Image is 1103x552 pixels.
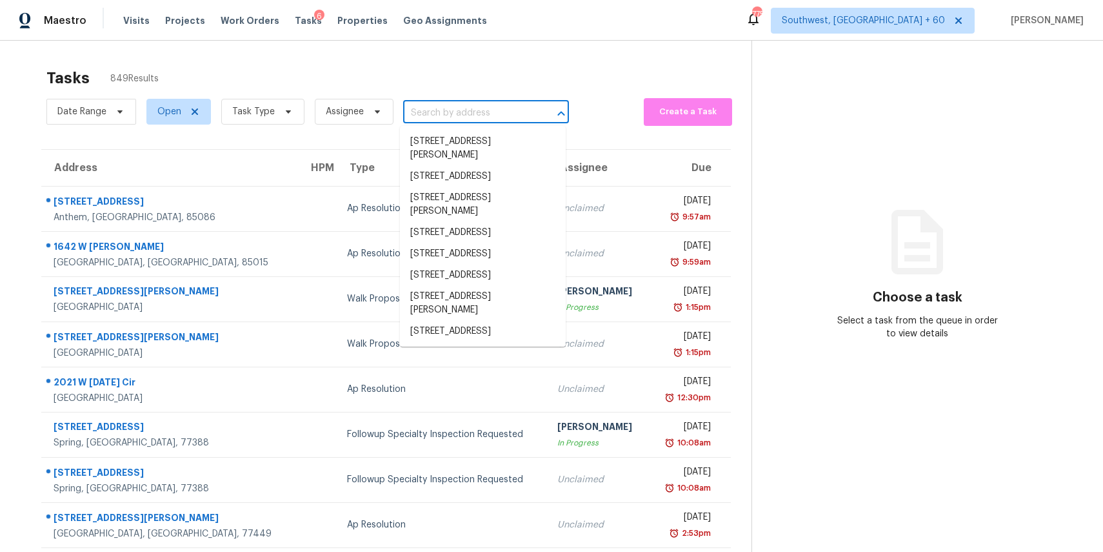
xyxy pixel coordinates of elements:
div: Unclaimed [557,383,639,396]
div: 2021 W [DATE] Cir [54,376,288,392]
div: [STREET_ADDRESS] [54,466,288,482]
div: [PERSON_NAME] [557,420,639,436]
li: [STREET_ADDRESS][PERSON_NAME] [400,286,566,321]
li: [STREET_ADDRESS][PERSON_NAME] [400,342,566,377]
div: [DATE] [659,420,711,436]
button: Create a Task [644,98,732,126]
span: 849 Results [110,72,159,85]
div: Unclaimed [557,518,639,531]
input: Search by address [403,103,533,123]
div: [STREET_ADDRESS] [54,195,288,211]
div: Unclaimed [557,202,639,215]
span: Properties [337,14,388,27]
h2: Tasks [46,72,90,85]
div: Unclaimed [557,473,639,486]
div: 10:08am [675,482,711,495]
div: [GEOGRAPHIC_DATA] [54,347,288,360]
img: Overdue Alarm Icon [664,482,675,495]
div: Unclaimed [557,247,639,260]
li: [STREET_ADDRESS] [400,321,566,342]
div: [GEOGRAPHIC_DATA], [GEOGRAPHIC_DATA], 85015 [54,256,288,269]
div: [PERSON_NAME] [557,285,639,301]
img: Overdue Alarm Icon [673,346,683,359]
div: [DATE] [659,240,711,256]
div: Unclaimed [557,338,639,351]
span: Task Type [232,105,275,118]
img: Overdue Alarm Icon [670,210,680,223]
span: Visits [123,14,150,27]
th: Assignee [547,150,649,186]
div: Ap Resolution [347,383,537,396]
div: In Progress [557,436,639,449]
div: Ap Resolution [347,247,537,260]
div: 2:53pm [679,527,711,540]
div: [DATE] [659,375,711,391]
div: Followup Specialty Inspection Requested [347,428,537,441]
li: [STREET_ADDRESS] [400,222,566,243]
th: HPM [298,150,337,186]
div: [STREET_ADDRESS][PERSON_NAME] [54,285,288,301]
img: Overdue Alarm Icon [664,436,675,449]
th: Type [337,150,547,186]
li: [STREET_ADDRESS] [400,243,566,265]
img: Overdue Alarm Icon [673,301,683,314]
h3: Choose a task [873,291,962,304]
div: Spring, [GEOGRAPHIC_DATA], 77388 [54,482,288,495]
div: Anthem, [GEOGRAPHIC_DATA], 85086 [54,211,288,224]
div: [STREET_ADDRESS][PERSON_NAME] [54,331,288,347]
div: [STREET_ADDRESS][PERSON_NAME] [54,511,288,527]
li: [STREET_ADDRESS][PERSON_NAME] [400,131,566,166]
div: 12:30pm [675,391,711,404]
div: 775 [752,8,761,21]
li: [STREET_ADDRESS] [400,265,566,286]
div: [DATE] [659,511,711,527]
li: [STREET_ADDRESS][PERSON_NAME] [400,187,566,222]
button: Close [552,105,570,123]
span: Geo Assignments [403,14,487,27]
li: [STREET_ADDRESS] [400,166,566,187]
div: [GEOGRAPHIC_DATA] [54,392,288,405]
span: Create a Task [650,105,726,119]
div: [DATE] [659,194,711,210]
span: Southwest, [GEOGRAPHIC_DATA] + 60 [782,14,945,27]
span: Assignee [326,105,364,118]
span: Work Orders [221,14,279,27]
div: Followup Specialty Inspection Requested [347,473,537,486]
img: Overdue Alarm Icon [670,256,680,269]
div: Ap Resolution [347,202,537,215]
img: Overdue Alarm Icon [669,527,679,540]
div: 6 [314,10,324,23]
div: [STREET_ADDRESS] [54,420,288,436]
div: [GEOGRAPHIC_DATA] [54,301,288,314]
div: [GEOGRAPHIC_DATA], [GEOGRAPHIC_DATA], 77449 [54,527,288,540]
span: Projects [165,14,205,27]
div: [DATE] [659,465,711,482]
span: Maestro [44,14,86,27]
div: In Progress [557,301,639,314]
img: Overdue Alarm Icon [664,391,675,404]
span: Date Range [57,105,106,118]
div: 10:08am [675,436,711,449]
span: [PERSON_NAME] [1006,14,1084,27]
div: 9:59am [680,256,711,269]
div: Walk Proposed [347,292,537,305]
div: [DATE] [659,330,711,346]
div: Spring, [GEOGRAPHIC_DATA], 77388 [54,436,288,449]
div: Walk Proposed [347,338,537,351]
div: Ap Resolution [347,518,537,531]
span: Tasks [295,16,322,25]
div: [DATE] [659,285,711,301]
th: Due [649,150,731,186]
div: 1:15pm [683,346,711,359]
div: 9:57am [680,210,711,223]
span: Open [157,105,181,118]
div: 1642 W [PERSON_NAME] [54,240,288,256]
div: 1:15pm [683,301,711,314]
div: Select a task from the queue in order to view details [835,314,1000,340]
th: Address [41,150,298,186]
